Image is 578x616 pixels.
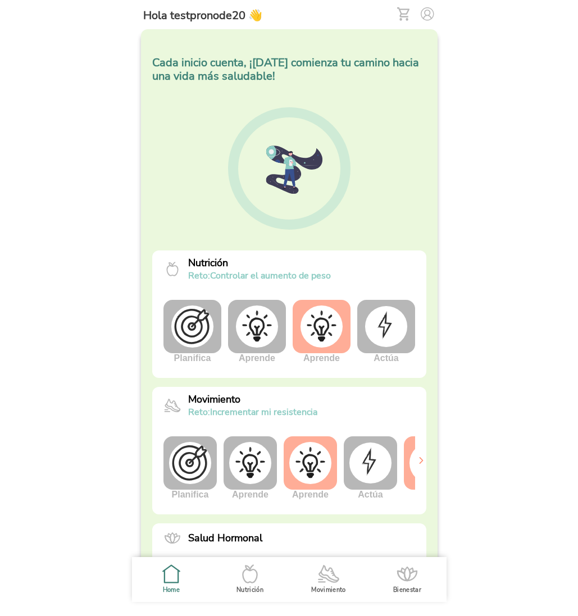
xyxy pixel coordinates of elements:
[188,406,210,418] span: reto:
[393,586,421,594] ion-label: Bienestar
[228,300,286,363] div: Aprende
[163,300,221,363] div: Planifica
[188,256,331,270] p: Nutrición
[163,436,217,500] div: Planifica
[293,300,351,363] div: Aprende
[344,436,397,500] div: Actúa
[224,436,277,500] div: Aprende
[311,586,346,594] ion-label: Movimiento
[162,586,179,594] ion-label: Home
[188,270,210,282] span: reto:
[143,9,262,22] h5: Hola testpronode20 👋
[152,56,426,83] h5: Cada inicio cuenta, ¡[DATE] comienza tu camino hacia una vida más saludable!
[357,300,415,363] div: Actúa
[188,270,331,282] p: Controlar el aumento de peso
[236,586,263,594] ion-label: Nutrición
[284,436,337,500] div: Aprende
[404,436,457,500] div: Actúa
[188,393,317,406] p: Movimiento
[188,531,262,545] p: Salud Hormonal
[188,406,317,418] p: Incrementar mi resistencia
